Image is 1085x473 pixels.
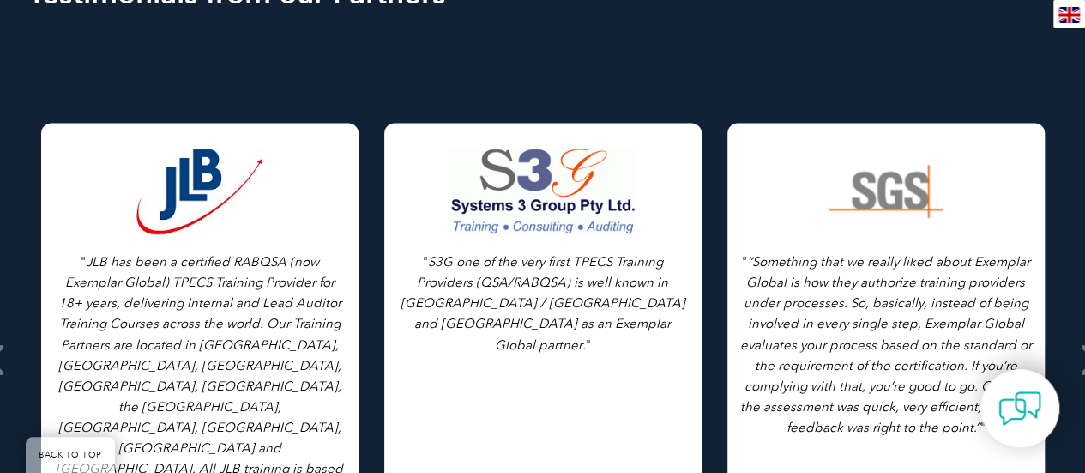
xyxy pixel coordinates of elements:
i: S3G one of the very first TPECS Training Providers (QSA/RABQSA) is well known in [GEOGRAPHIC_DATA... [401,254,685,352]
p: " " [397,252,689,355]
p: " " [740,252,1032,437]
img: contact-chat.png [998,387,1041,430]
i: “Something that we really liked about Exemplar Global is how they authorize training providers un... [740,254,1032,434]
a: BACK TO TOP [26,437,115,473]
img: en [1058,7,1080,23]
